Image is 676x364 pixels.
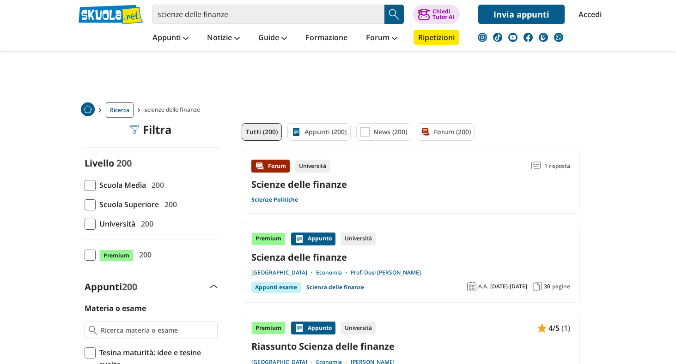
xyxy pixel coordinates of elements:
a: Economia [316,269,351,276]
div: Università [341,233,376,245]
div: Premium [251,322,286,334]
label: Materia o esame [85,303,146,313]
span: A.A. [478,283,488,290]
a: Appunti [150,30,191,47]
span: 4/5 [548,322,560,334]
div: Chiedi Tutor AI [432,9,454,20]
img: Forum filtro contenuto [421,127,430,137]
span: Scuola Superiore [96,198,159,210]
a: Scienza delle finanze [306,282,364,293]
div: Appunto [291,322,335,334]
input: Cerca appunti, riassunti o versioni [152,5,384,24]
div: Premium [251,233,286,245]
img: instagram [478,33,487,42]
img: youtube [508,33,518,42]
img: Filtra filtri mobile [130,125,139,134]
img: Cerca appunti, riassunti o versioni [387,7,401,21]
a: Ripetizioni [414,30,459,45]
img: Appunti filtro contenuto [292,127,301,137]
button: ChiediTutor AI [413,5,460,24]
img: Appunti contenuto [295,323,304,333]
span: 200 [137,218,153,230]
img: Home [81,102,95,116]
div: Appunto [291,233,335,245]
img: Commenti lettura [531,161,541,171]
img: tiktok [493,33,502,42]
a: Notizie [205,30,242,47]
span: 200 [148,179,164,191]
button: Search Button [384,5,404,24]
a: Formazione [303,30,350,47]
label: Livello [85,157,114,169]
div: Filtra [130,123,172,136]
span: (1) [561,322,570,334]
img: News filtro contenuto [360,127,370,137]
a: Riassunto Scienza delle finanze [251,340,570,352]
a: Scienze delle finanze [251,178,347,191]
div: Appunti esame [251,282,301,293]
a: Invia appunti [478,5,565,24]
img: Appunti contenuto [537,323,547,333]
div: Forum [251,160,290,173]
div: Università [295,160,330,173]
a: News (200) [356,123,411,141]
a: Accedi [579,5,598,24]
label: Appunti [85,280,137,293]
a: Forum (200) [417,123,475,141]
a: Guide [256,30,289,47]
img: twitch [539,33,548,42]
span: pagine [552,283,570,290]
img: Appunti contenuto [295,234,304,244]
a: Appunti (200) [287,123,351,141]
img: Forum contenuto [255,161,264,171]
a: Home [81,102,95,118]
span: 200 [135,249,152,261]
img: Pagine [533,282,542,291]
img: Apri e chiudi sezione [210,285,218,288]
span: [DATE]-[DATE] [490,283,527,290]
a: Prof. Dosi [PERSON_NAME] [351,269,421,276]
img: WhatsApp [554,33,563,42]
a: [GEOGRAPHIC_DATA] [251,269,316,276]
a: Scienza delle finanze [251,251,570,263]
div: Università [341,322,376,334]
span: Premium [99,250,134,262]
img: Anno accademico [467,282,476,291]
a: Tutti (200) [242,123,282,141]
span: 200 [122,280,137,293]
span: 200 [161,198,177,210]
input: Ricerca materia o esame [101,326,213,335]
span: scienze delle finanze [145,102,204,118]
img: Ricerca materia o esame [89,326,97,335]
span: Università [96,218,135,230]
a: Forum [364,30,400,47]
img: facebook [524,33,533,42]
a: Scienze Politiche [251,196,298,203]
span: Scuola Media [96,179,146,191]
span: 1 risposta [544,160,570,173]
a: Ricerca [106,102,134,118]
span: 30 [544,283,550,290]
span: 200 [116,157,132,169]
